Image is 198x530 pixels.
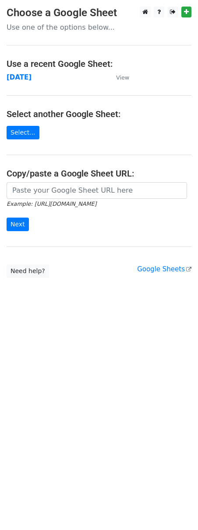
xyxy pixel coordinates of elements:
[7,201,96,207] small: Example: [URL][DOMAIN_NAME]
[7,182,187,199] input: Paste your Google Sheet URL here
[7,264,49,278] a: Need help?
[7,109,191,119] h4: Select another Google Sheet:
[7,168,191,179] h4: Copy/paste a Google Sheet URL:
[137,265,191,273] a: Google Sheets
[7,126,39,139] a: Select...
[7,218,29,231] input: Next
[7,73,32,81] a: [DATE]
[7,23,191,32] p: Use one of the options below...
[116,74,129,81] small: View
[7,59,191,69] h4: Use a recent Google Sheet:
[7,7,191,19] h3: Choose a Google Sheet
[107,73,129,81] a: View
